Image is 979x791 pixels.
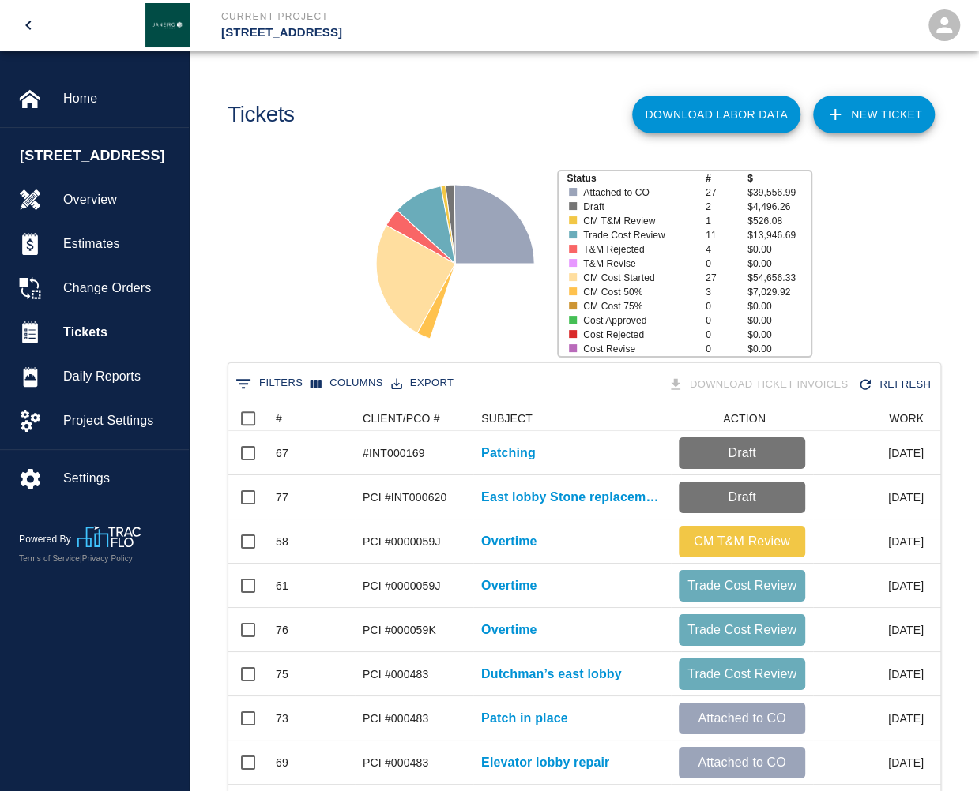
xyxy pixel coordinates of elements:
p: CM Cost Started [583,271,693,285]
span: | [80,554,82,563]
span: Daily Reports [63,367,176,386]
button: Refresh [854,371,937,399]
p: CM T&M Review [685,532,799,551]
p: T&M Rejected [583,242,693,257]
div: SUBJECT [481,406,533,431]
p: 0 [706,342,747,356]
div: SUBJECT [473,406,671,431]
div: PCI #000059K [363,622,436,638]
p: 4 [706,242,747,257]
span: Project Settings [63,411,176,430]
p: CM Cost 50% [583,285,693,299]
p: $0.00 [747,313,811,328]
div: [DATE] [813,475,932,519]
div: CLIENT/PCO # [355,406,473,431]
div: ACTION [671,406,813,431]
p: CM Cost 75% [583,299,693,313]
a: Patching [481,444,536,463]
div: Refresh the list [854,371,937,399]
p: 2 [706,200,747,214]
p: Draft [685,488,799,507]
div: [DATE] [813,431,932,475]
p: $54,656.33 [747,271,811,285]
p: $39,556.99 [747,186,811,200]
div: #INT000169 [363,445,425,461]
div: 77 [276,489,288,505]
div: [DATE] [813,564,932,608]
a: NEW TICKET [813,96,935,133]
p: Cost Approved [583,313,693,328]
div: # [268,406,355,431]
div: Tickets download in groups of 15 [665,371,855,399]
div: # [276,406,282,431]
p: CM T&M Review [583,214,693,228]
p: Draft [583,200,693,214]
p: $13,946.69 [747,228,811,242]
p: 3 [706,285,747,299]
p: Attached to CO [685,753,799,772]
button: open drawer [9,6,47,44]
a: Patch in place [481,709,568,728]
span: Home [63,89,176,108]
div: [DATE] [813,696,932,740]
p: Cost Rejected [583,328,693,342]
div: [DATE] [813,519,932,564]
p: Attached to CO [583,186,693,200]
p: $4,496.26 [747,200,811,214]
p: Overtime [481,576,537,595]
button: Download Labor Data [632,96,800,133]
p: Status [567,171,706,186]
div: PCI #000483 [363,666,428,682]
a: Dutchman’s east lobby [481,665,622,684]
p: 0 [706,257,747,271]
p: 1 [706,214,747,228]
h1: Tickets [228,102,295,128]
p: $0.00 [747,299,811,313]
p: 0 [706,299,747,313]
span: Change Orders [63,279,176,298]
div: 67 [276,445,288,461]
p: $7,029.92 [747,285,811,299]
button: Show filters [232,371,307,396]
div: PCI #0000059J [363,578,440,594]
div: 69 [276,755,288,770]
a: Terms of Service [19,554,80,563]
p: 27 [706,271,747,285]
p: Current Project [221,9,575,24]
p: 0 [706,328,747,342]
span: [STREET_ADDRESS] [20,145,181,167]
div: 58 [276,534,288,549]
iframe: Chat Widget [900,715,979,791]
button: Export [387,371,457,395]
div: PCI #INT000620 [363,489,446,505]
div: [DATE] [813,652,932,696]
a: Overtime [481,532,537,551]
p: Attached to CO [685,709,799,728]
p: Trade Cost Review [685,665,799,684]
p: 11 [706,228,747,242]
p: Draft [685,444,799,463]
a: Elevator lobby repair [481,753,609,772]
div: ACTION [723,406,766,431]
div: PCI #000483 [363,755,428,770]
p: $526.08 [747,214,811,228]
img: TracFlo [77,526,141,547]
p: Trade Cost Review [583,228,693,242]
span: Tickets [63,323,176,342]
button: Select columns [307,371,387,395]
p: $0.00 [747,328,811,342]
p: [STREET_ADDRESS] [221,24,575,42]
div: [DATE] [813,740,932,785]
a: East lobby Stone replacement [481,488,663,507]
div: PCI #000483 [363,710,428,726]
span: Overview [63,190,176,209]
span: Estimates [63,234,176,253]
div: 61 [276,578,288,594]
p: $ [747,171,811,186]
